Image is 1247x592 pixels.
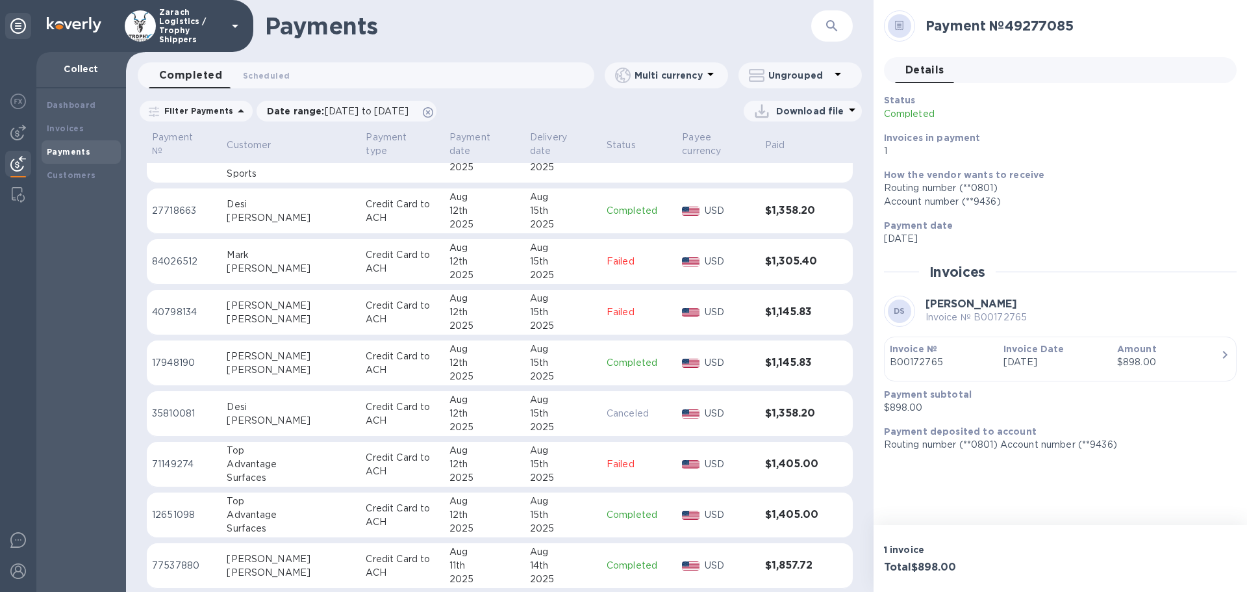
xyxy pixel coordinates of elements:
div: Advantage [227,508,355,522]
button: Invoice №B00172765Invoice Date[DATE]Amount$898.00 [884,337,1237,381]
div: Aug [530,444,596,457]
div: [PERSON_NAME] [227,262,355,276]
b: Invoice № [890,344,937,354]
div: Surfaces [227,471,355,485]
p: Completed [607,559,672,573]
h3: $1,405.00 [765,458,827,470]
p: USD [705,559,755,573]
h3: $1,305.40 [765,255,827,268]
span: Payee currency [682,131,754,158]
div: $898.00 [1117,355,1220,369]
p: Payee currency [682,131,737,158]
div: Aug [449,545,520,559]
div: 15th [530,204,596,218]
h3: $1,857.72 [765,560,827,572]
div: 15th [530,457,596,471]
div: 12th [449,457,520,471]
div: 12th [449,508,520,522]
p: USD [705,457,755,471]
b: How the vendor wants to receive [884,170,1045,180]
div: Aug [449,444,520,457]
div: Routing number (**0801) [884,181,1226,195]
div: Desi [227,400,355,414]
div: [PERSON_NAME] [227,211,355,225]
p: Delivery date [530,131,579,158]
div: 2025 [449,218,520,231]
div: [PERSON_NAME] [227,414,355,428]
b: Customers [47,170,96,180]
p: 71149274 [152,457,216,471]
h2: Invoices [929,264,986,280]
span: Details [905,61,944,79]
p: Credit Card to ACH [366,198,438,225]
p: Routing number (**0801) Account number (**9436) [884,438,1226,452]
p: Credit Card to ACH [366,299,438,326]
p: 84026512 [152,255,216,268]
b: Invoice Date [1003,344,1064,354]
p: USD [705,204,755,218]
span: [DATE] to [DATE] [325,106,409,116]
div: 12th [449,407,520,420]
div: 2025 [449,268,520,282]
p: Completed [607,204,672,218]
h3: Total $898.00 [884,561,1055,574]
p: Customer [227,138,271,152]
div: 2025 [449,420,520,434]
div: Aug [449,190,520,204]
p: Multi currency [635,69,703,82]
b: DS [894,306,905,316]
img: USD [682,207,699,216]
span: Delivery date [530,131,596,158]
img: USD [682,561,699,571]
span: Payment № [152,131,216,158]
b: Payment date [884,220,953,231]
p: 77537880 [152,559,216,573]
h3: $1,358.20 [765,407,827,420]
div: 12th [449,204,520,218]
img: USD [682,359,699,368]
div: 11th [449,559,520,573]
b: Dashboard [47,100,96,110]
p: 1 invoice [884,543,1055,556]
p: 1 [884,144,1226,158]
img: USD [682,511,699,520]
p: Zarach Logistics / Trophy Shippers [159,8,224,44]
p: Ungrouped [768,69,830,82]
div: 2025 [530,370,596,383]
div: Aug [530,241,596,255]
img: Logo [47,17,101,32]
span: Payment date [449,131,520,158]
p: Invoice № B00172765 [926,311,1027,324]
p: Filter Payments [159,105,233,116]
div: 2025 [449,161,520,174]
p: Completed [884,107,1113,121]
p: USD [705,508,755,522]
p: [DATE] [884,232,1226,246]
div: Aug [530,545,596,559]
div: Aug [530,342,596,356]
b: [PERSON_NAME] [926,298,1017,310]
p: 12651098 [152,508,216,522]
p: Payment type [366,131,422,158]
img: USD [682,308,699,317]
span: Payment type [366,131,438,158]
span: Completed [159,66,222,84]
div: 12th [449,356,520,370]
img: Foreign exchange [10,94,26,109]
div: Top [227,444,355,457]
p: Credit Card to ACH [366,400,438,428]
h1: Payments [265,12,735,40]
p: 40798134 [152,305,216,319]
div: 12th [449,305,520,319]
div: Aug [449,393,520,407]
p: $898.00 [884,401,1226,415]
img: USD [682,460,699,469]
p: Failed [607,457,672,471]
p: Payment № [152,131,199,158]
div: Aug [449,241,520,255]
div: 2025 [530,573,596,586]
div: 2025 [530,319,596,333]
p: 17948190 [152,356,216,370]
h2: Payment № 49277085 [926,18,1226,34]
div: Account number (**9436) [884,195,1226,209]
